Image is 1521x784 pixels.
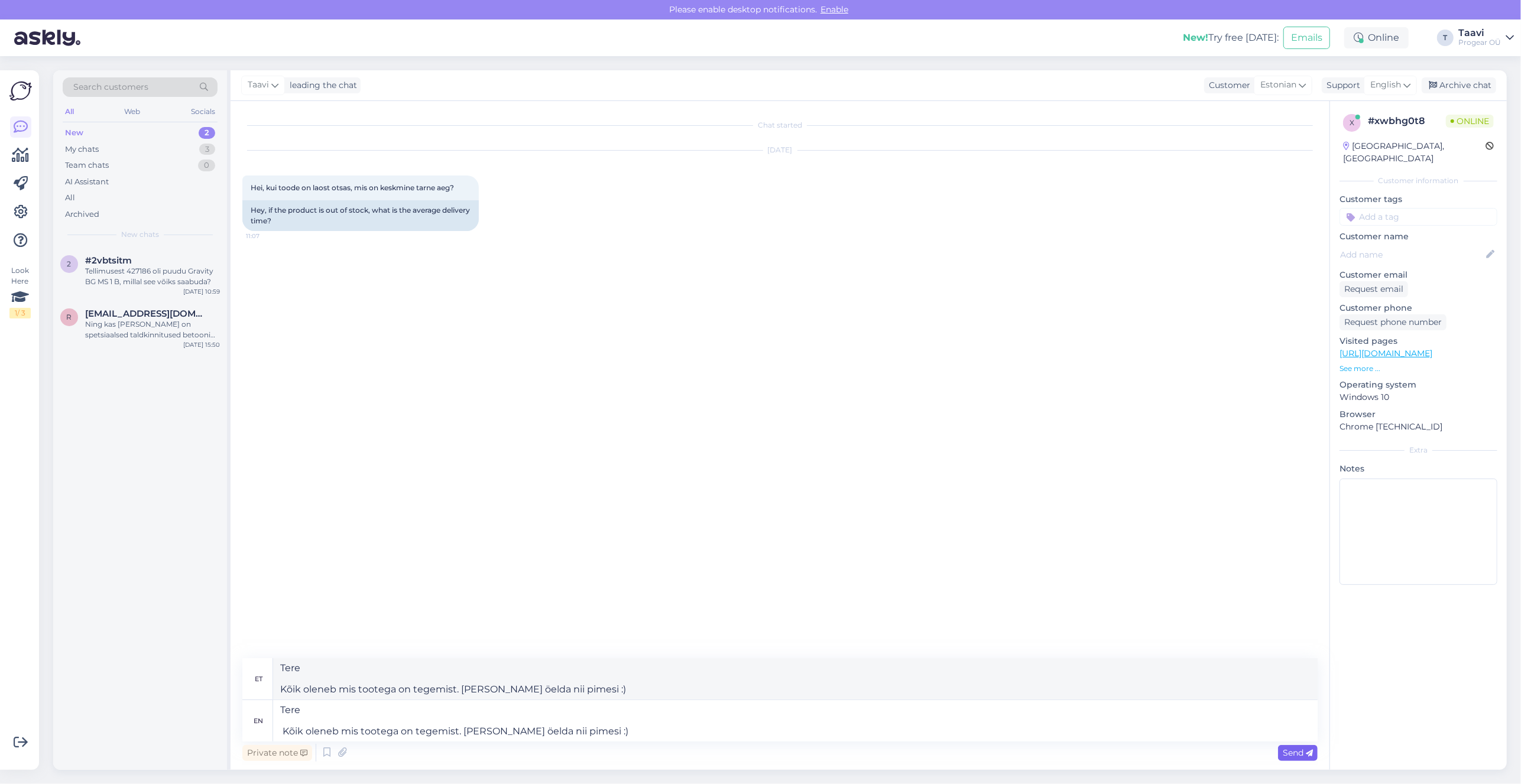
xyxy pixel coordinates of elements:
div: [DATE] 15:50 [183,340,220,349]
div: 2 [199,127,215,139]
span: Hei, kui toode on laost otsas, mis on keskmine tarne aeg? [251,183,454,192]
p: Visited pages [1340,335,1497,347]
div: Progear OÜ [1458,38,1501,47]
textarea: Tere Kõik oleneb mis tootega on tegemist. [PERSON_NAME] öelda nii pimesi :) [273,658,1318,700]
div: Chat started [242,120,1318,131]
p: Browser [1340,408,1497,421]
b: New! [1183,32,1208,43]
div: Request email [1340,281,1408,297]
div: leading the chat [285,79,357,92]
span: Estonian [1260,79,1296,92]
span: 11:07 [246,232,290,240]
div: Extra [1340,445,1497,456]
p: Chrome [TECHNICAL_ID] [1340,421,1497,433]
div: Web [122,104,143,119]
span: #2vbtsitm [85,255,132,266]
p: See more ... [1340,363,1497,374]
p: Notes [1340,463,1497,475]
p: Customer tags [1340,193,1497,206]
div: Try free [DATE]: [1183,31,1279,45]
div: 0 [198,160,215,171]
a: TaaviProgear OÜ [1458,28,1514,47]
div: Support [1322,79,1360,92]
button: Emails [1283,27,1330,49]
div: All [65,192,75,204]
div: [GEOGRAPHIC_DATA], [GEOGRAPHIC_DATA] [1343,140,1486,165]
div: 1 / 3 [9,308,31,318]
div: 3 [199,144,215,155]
p: Operating system [1340,379,1497,391]
div: Look Here [9,265,31,318]
div: Taavi [1458,28,1501,38]
div: New [65,127,83,139]
div: Ning kas [PERSON_NAME] on spetsiaalsed taldkinnitused betooni jaoks? [85,319,220,340]
img: Askly Logo [9,80,32,102]
input: Add a tag [1340,208,1497,226]
div: My chats [65,144,99,155]
span: r [67,313,72,321]
span: English [1370,79,1401,92]
span: x [1350,118,1354,127]
p: Windows 10 [1340,391,1497,404]
div: All [63,104,76,119]
div: T [1437,30,1454,46]
div: Tellimusest 427186 oli puudu Gravity BG MS 1 B, millal see võiks saabuda? [85,266,220,287]
div: Archived [65,209,99,220]
div: AI Assistant [65,176,109,188]
span: reivohan@gmail.com [85,308,208,319]
span: Taavi [248,79,269,92]
textarea: Tere Kõik oleneb mis tootega on tegemist. [PERSON_NAME] öelda nii pimesi :) [273,700,1318,741]
p: Customer phone [1340,302,1497,314]
div: Customer [1204,79,1250,92]
div: [DATE] 10:59 [183,287,220,296]
a: [URL][DOMAIN_NAME] [1340,348,1432,359]
span: Send [1283,747,1313,758]
span: Enable [817,4,852,15]
span: Online [1446,115,1494,128]
div: Socials [189,104,218,119]
div: Hey, if the product is out of stock, what is the average delivery time? [242,200,479,231]
p: Customer email [1340,269,1497,281]
p: Customer name [1340,230,1497,243]
span: Search customers [73,81,148,93]
div: Request phone number [1340,314,1447,330]
div: Customer information [1340,175,1497,186]
div: # xwbhg0t8 [1368,114,1446,128]
div: Archive chat [1422,77,1496,93]
div: Team chats [65,160,109,171]
div: en [254,711,264,731]
div: Private note [242,745,312,761]
div: et [255,669,262,689]
div: Online [1344,27,1409,48]
span: New chats [121,229,159,240]
div: [DATE] [242,145,1318,155]
input: Add name [1340,248,1484,261]
span: 2 [67,259,72,268]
